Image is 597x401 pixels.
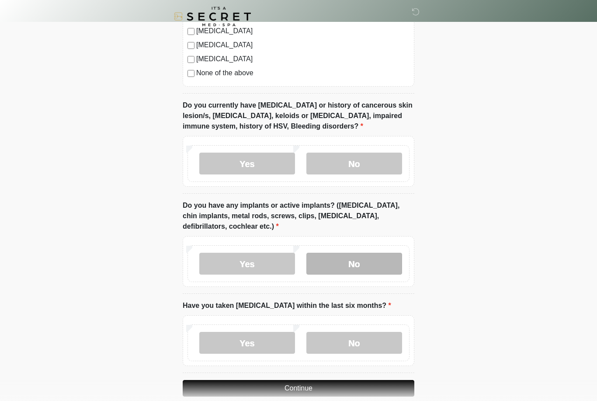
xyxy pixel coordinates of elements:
label: Yes [199,153,295,174]
label: Yes [199,253,295,275]
input: [MEDICAL_DATA] [187,56,194,63]
input: None of the above [187,70,194,77]
label: No [306,332,402,354]
label: Do you currently have [MEDICAL_DATA] or history of cancerous skin lesion/s, [MEDICAL_DATA], keloi... [183,100,414,132]
label: No [306,153,402,174]
label: Yes [199,332,295,354]
label: [MEDICAL_DATA] [196,40,410,50]
label: [MEDICAL_DATA] [196,54,410,64]
label: Do you have any implants or active implants? ([MEDICAL_DATA], chin implants, metal rods, screws, ... [183,200,414,232]
label: Have you taken [MEDICAL_DATA] within the last six months? [183,300,391,311]
img: It's A Secret Med Spa Logo [174,7,251,26]
label: None of the above [196,68,410,78]
input: [MEDICAL_DATA] [187,42,194,49]
label: No [306,253,402,275]
button: Continue [183,380,414,397]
